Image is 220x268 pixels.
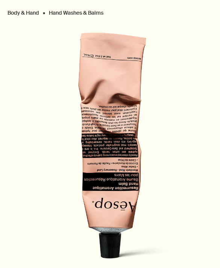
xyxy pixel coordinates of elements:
a: Hand Washes & Balms [49,9,103,13]
a: Body & Hand [8,9,39,13]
